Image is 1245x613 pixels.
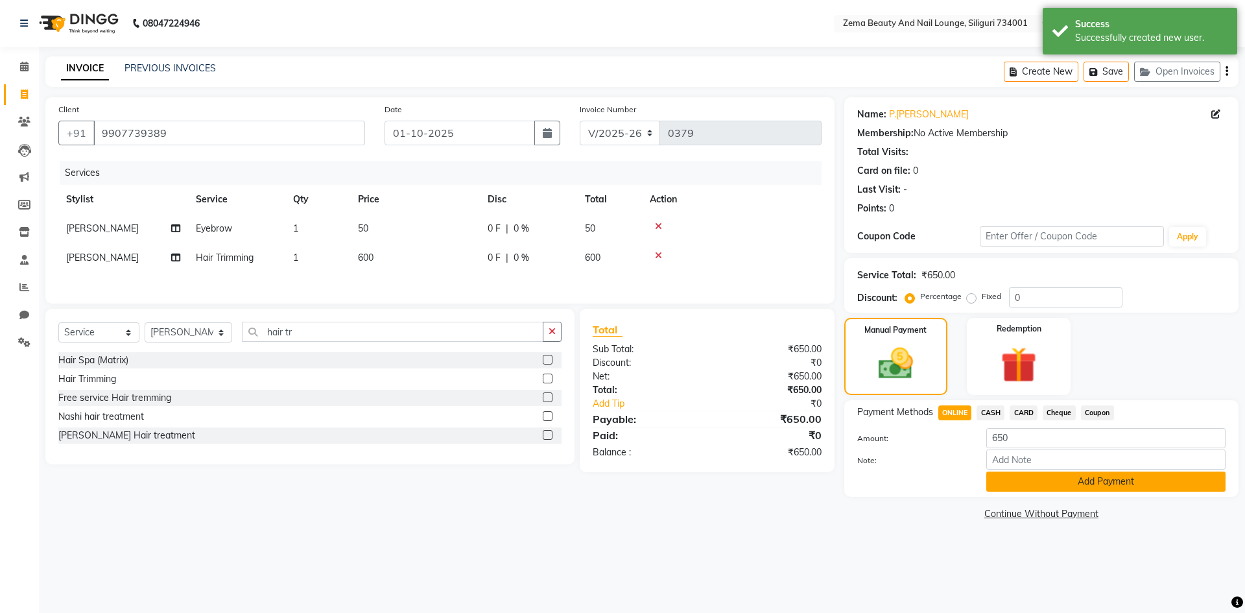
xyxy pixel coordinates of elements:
[1075,18,1227,31] div: Success
[903,183,907,197] div: -
[857,164,910,178] div: Card on file:
[982,291,1001,302] label: Fixed
[293,222,298,234] span: 1
[857,230,980,243] div: Coupon Code
[58,354,128,367] div: Hair Spa (Matrix)
[857,202,886,215] div: Points:
[938,405,972,420] span: ONLINE
[997,323,1041,335] label: Redemption
[1075,31,1227,45] div: Successfully created new user.
[986,450,1226,470] input: Add Note
[506,251,508,265] span: |
[196,222,232,234] span: Eyebrow
[986,428,1226,448] input: Amount
[143,5,200,42] b: 08047224946
[848,455,977,466] label: Note:
[58,391,171,405] div: Free service Hair tremming
[857,145,908,159] div: Total Visits:
[707,427,831,443] div: ₹0
[583,411,707,427] div: Payable:
[33,5,122,42] img: logo
[488,251,501,265] span: 0 F
[358,252,373,263] span: 600
[58,429,195,442] div: [PERSON_NAME] Hair treatment
[350,185,480,214] th: Price
[593,323,622,337] span: Total
[585,252,600,263] span: 600
[124,62,216,74] a: PREVIOUS INVOICES
[358,222,368,234] span: 50
[1134,62,1220,82] button: Open Invoices
[514,251,529,265] span: 0 %
[583,383,707,397] div: Total:
[66,222,139,234] span: [PERSON_NAME]
[857,126,914,140] div: Membership:
[583,356,707,370] div: Discount:
[580,104,636,115] label: Invoice Number
[514,222,529,235] span: 0 %
[857,108,886,121] div: Name:
[58,372,116,386] div: Hair Trimming
[980,226,1164,246] input: Enter Offer / Coupon Code
[707,370,831,383] div: ₹650.00
[847,507,1236,521] a: Continue Without Payment
[60,161,831,185] div: Services
[61,57,109,80] a: INVOICE
[913,164,918,178] div: 0
[707,383,831,397] div: ₹650.00
[58,104,79,115] label: Client
[728,397,831,411] div: ₹0
[196,252,254,263] span: Hair Trimming
[707,411,831,427] div: ₹650.00
[707,356,831,370] div: ₹0
[857,291,897,305] div: Discount:
[385,104,402,115] label: Date
[1081,405,1114,420] span: Coupon
[868,344,924,383] img: _cash.svg
[857,126,1226,140] div: No Active Membership
[857,269,916,282] div: Service Total:
[1084,62,1129,82] button: Save
[1043,405,1076,420] span: Cheque
[986,472,1226,492] button: Add Payment
[58,121,95,145] button: +91
[1004,62,1078,82] button: Create New
[506,222,508,235] span: |
[857,405,933,419] span: Payment Methods
[707,343,831,356] div: ₹650.00
[188,185,285,214] th: Service
[920,291,962,302] label: Percentage
[889,108,969,121] a: P.[PERSON_NAME]
[583,427,707,443] div: Paid:
[1010,405,1037,420] span: CARD
[707,446,831,459] div: ₹650.00
[480,185,577,214] th: Disc
[848,433,977,444] label: Amount:
[642,185,822,214] th: Action
[58,185,188,214] th: Stylist
[93,121,365,145] input: Search by Name/Mobile/Email/Code
[488,222,501,235] span: 0 F
[242,322,544,342] input: Search or Scan
[583,343,707,356] div: Sub Total:
[577,185,642,214] th: Total
[889,202,894,215] div: 0
[285,185,350,214] th: Qty
[864,324,927,336] label: Manual Payment
[583,397,728,411] a: Add Tip
[66,252,139,263] span: [PERSON_NAME]
[585,222,595,234] span: 50
[921,269,955,282] div: ₹650.00
[857,183,901,197] div: Last Visit:
[58,410,144,424] div: Nashi hair treatment
[1169,227,1206,246] button: Apply
[977,405,1004,420] span: CASH
[583,370,707,383] div: Net:
[990,343,1048,387] img: _gift.svg
[583,446,707,459] div: Balance :
[293,252,298,263] span: 1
